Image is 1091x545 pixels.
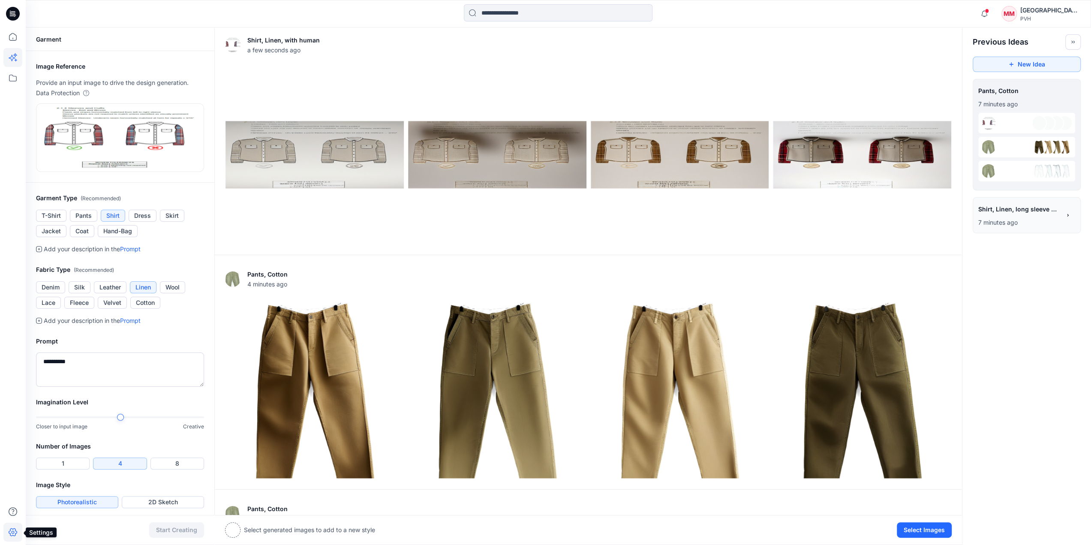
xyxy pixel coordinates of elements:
button: Pants [70,210,97,222]
p: Data Protection [36,88,80,98]
p: Shirt, Linen, with human [247,35,320,45]
button: 2D Sketch [122,496,204,508]
p: Add your description in the [44,244,141,254]
img: 0.png [1058,140,1072,154]
img: eyJhbGciOiJIUzI1NiIsImtpZCI6IjAiLCJ0eXAiOiJKV1QifQ.eyJkYXRhIjp7InR5cGUiOiJzdG9yYWdlIiwicGF0aCI6Im... [982,116,995,130]
p: Pants, Cotton [247,504,288,514]
img: eyJhbGciOiJIUzI1NiIsImtpZCI6IjAiLCJ0eXAiOiJKV1QifQ.eyJkYXRhIjp7InR5cGUiOiJzdG9yYWdlIiwicGF0aCI6Im... [225,271,240,287]
p: Select generated images to add to a new style [244,525,375,535]
div: [GEOGRAPHIC_DATA][PERSON_NAME][GEOGRAPHIC_DATA] [1020,5,1080,15]
h2: Image Reference [36,61,204,72]
button: 4 [93,458,147,470]
img: eyJhbGciOiJIUzI1NiIsImtpZCI6IjAiLCJ0eXAiOiJKV1QifQ.eyJkYXRhIjp7InR5cGUiOiJzdG9yYWdlIiwicGF0aCI6Im... [40,107,200,168]
h2: Imagination Level [36,397,204,407]
img: 0.png [225,66,404,244]
img: 1.png [408,66,586,244]
h2: Garment Type [36,193,204,204]
button: Toggle idea bar [1065,34,1081,50]
h2: Prompt [36,336,204,346]
span: Pants, Cotton [978,84,1075,97]
p: Add your description in the [44,316,141,326]
img: eyJhbGciOiJIUzI1NiIsImtpZCI6IjAiLCJ0eXAiOiJKV1QifQ.eyJkYXRhIjp7InR5cGUiOiJzdG9yYWdlIiwicGF0aCI6Im... [225,506,240,521]
img: 3.png [773,66,951,244]
p: September 29, 2025 [978,217,1061,228]
img: eyJhbGciOiJIUzI1NiIsImtpZCI6IjAiLCJ0eXAiOiJKV1QifQ.eyJkYXRhIjp7InR5cGUiOiJzdG9yYWdlIiwicGF0aCI6Im... [225,37,240,52]
button: Jacket [36,225,66,237]
p: Provide an input image to drive the design generation. [36,78,204,88]
img: 3.png [1032,164,1046,178]
img: eyJhbGciOiJIUzI1NiIsImtpZCI6IjAiLCJ0eXAiOiJKV1QifQ.eyJkYXRhIjp7InR5cGUiOiJzdG9yYWdlIiwicGF0aCI6Im... [982,164,995,178]
button: Cotton [130,297,160,309]
button: Silk [69,281,90,293]
img: 2.png [591,300,769,479]
span: Shirt, Linen, long sleeve shirt with double pocket [978,203,1060,215]
img: 2.png [1041,140,1055,154]
button: T-Shirt [36,210,66,222]
h2: Number of Images [36,441,204,452]
img: 1.png [408,300,586,479]
a: Prompt [120,245,141,253]
span: ( Recommended ) [81,195,121,202]
span: ( Recommended ) [74,267,114,273]
button: New Idea [973,57,1081,72]
p: Creative [183,422,204,431]
img: 0.png [1058,164,1072,178]
button: Coat [70,225,94,237]
button: Wool [160,281,185,293]
img: 2.png [1041,164,1055,178]
button: Lace [36,297,61,309]
div: PVH [1020,15,1080,22]
img: 2.png [591,66,769,244]
span: 4 minutes ago [247,280,288,289]
p: September 29, 2025 [978,99,1075,109]
button: Hand-Bag [98,225,138,237]
button: Shirt [101,210,125,222]
button: Fleece [64,297,94,309]
img: 3.png [1032,140,1046,154]
h2: Image Style [36,480,204,490]
p: Closer to input image [36,422,87,431]
img: 3.png [773,300,951,479]
button: Leather [94,281,126,293]
div: MM [1001,6,1017,21]
img: 1.png [1049,140,1063,154]
span: 5 minutes ago [247,514,288,523]
button: Dress [129,210,156,222]
button: Denim [36,281,65,293]
button: Skirt [160,210,184,222]
span: a few seconds ago [247,45,320,54]
img: 0.png [225,300,404,479]
button: 1 [36,458,90,470]
img: 1.png [1049,164,1063,178]
h2: Previous Ideas [973,37,1028,47]
button: Velvet [98,297,127,309]
button: Photorealistic [36,496,118,508]
a: Prompt [120,317,141,324]
button: Linen [130,281,156,293]
h2: Fabric Type [36,265,204,275]
button: Select Images [897,522,952,538]
button: 8 [150,458,204,470]
p: Pants, Cotton [247,269,288,280]
img: eyJhbGciOiJIUzI1NiIsImtpZCI6IjAiLCJ0eXAiOiJKV1QifQ.eyJkYXRhIjp7InR5cGUiOiJzdG9yYWdlIiwicGF0aCI6Im... [982,140,995,154]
